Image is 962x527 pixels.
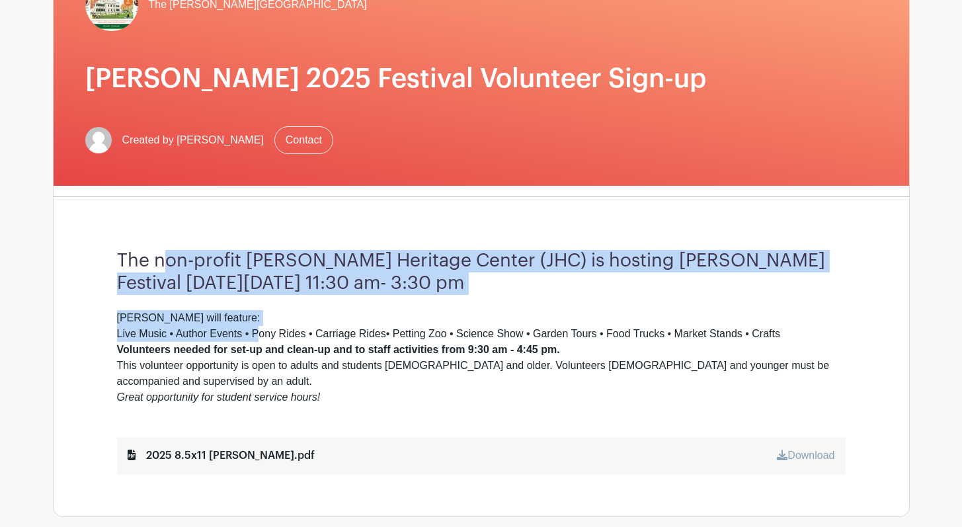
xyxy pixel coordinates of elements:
[85,127,112,153] img: default-ce2991bfa6775e67f084385cd625a349d9dcbb7a52a09fb2fda1e96e2d18dcdb.png
[128,448,315,464] div: 2025 8.5x11 [PERSON_NAME].pdf
[117,250,846,294] h3: The non-profit [PERSON_NAME] Heritage Center (JHC) is hosting [PERSON_NAME] Festival [DATE][DATE]...
[85,63,877,95] h1: [PERSON_NAME] 2025 Festival Volunteer Sign-up
[117,344,560,355] strong: Volunteers needed for set-up and clean-up and to staff activities from 9:30 am - 4:45 pm.
[117,391,321,403] em: Great opportunity for student service hours!
[122,132,264,148] span: Created by [PERSON_NAME]
[274,126,333,154] a: Contact
[777,450,834,461] a: Download
[117,310,846,405] div: [PERSON_NAME] will feature: Live Music • Author Events • Pony Rides • Carriage Rides• Petting Zoo...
